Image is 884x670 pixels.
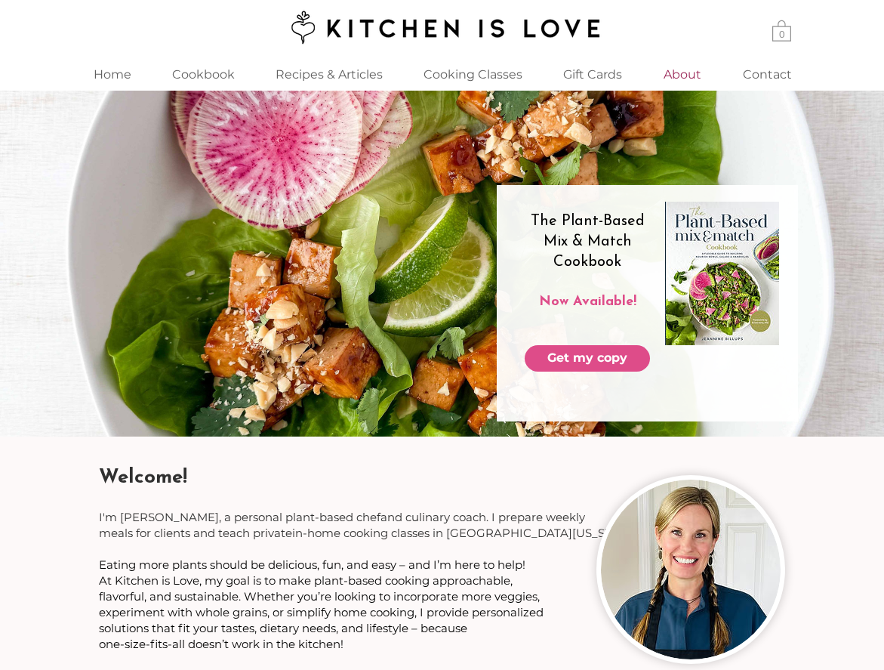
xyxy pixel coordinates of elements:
[735,58,799,91] p: Contact
[772,19,791,42] a: Cart with 0 items
[99,468,187,488] span: Welcome!
[99,510,380,524] span: I'm [PERSON_NAME], a personal plant-based chef
[255,58,404,91] a: Recipes & Articles
[165,58,242,91] p: Cookbook
[404,58,543,91] div: Cooking Classes
[292,526,639,540] span: in-home cooking classes in [GEOGRAPHIC_DATA][US_STATE].
[99,637,343,651] span: one-size-fits-all doesn’t work in the kitchen!
[601,480,781,659] img: Woman chef with two braids wearing black apron and smiling.
[99,557,528,572] span: ​​​​​​​​​​​​
[778,29,784,40] text: 0
[99,557,528,572] span: Eating more plants should be delicious, fun, and easy – and I’m here to help! ​
[86,58,139,91] p: Home
[543,58,643,91] a: Gift Cards
[152,58,255,91] a: Cookbook
[525,345,650,372] a: Get my copy
[99,605,544,619] span: experiment with whole grains, or simplify home cooking, I provide personalized
[556,58,630,91] p: Gift Cards
[99,589,540,604] span: flavorful, and sustainable. Whether you’re looking to incorporate more veggies,
[268,58,390,91] p: Recipes & Articles
[72,58,812,91] nav: Site
[72,58,152,91] a: Home
[722,58,812,91] a: Contact
[99,526,292,540] span: meals for clients and teach private
[99,573,513,588] span: At Kitchen is Love, my goal is to make plant-based cooking approachable,
[416,58,530,91] p: Cooking Classes
[539,295,636,309] span: Now Available!
[531,214,645,270] span: The Plant-Based Mix & Match Cookbook
[99,621,467,635] span: solutions that fit your tastes, dietary needs, and lifestyle – because
[281,8,603,46] img: Kitchen is Love logo
[656,58,709,91] p: About
[643,58,722,91] a: About
[380,510,585,524] span: and culinary coach. I prepare weekly
[547,350,627,366] span: Get my copy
